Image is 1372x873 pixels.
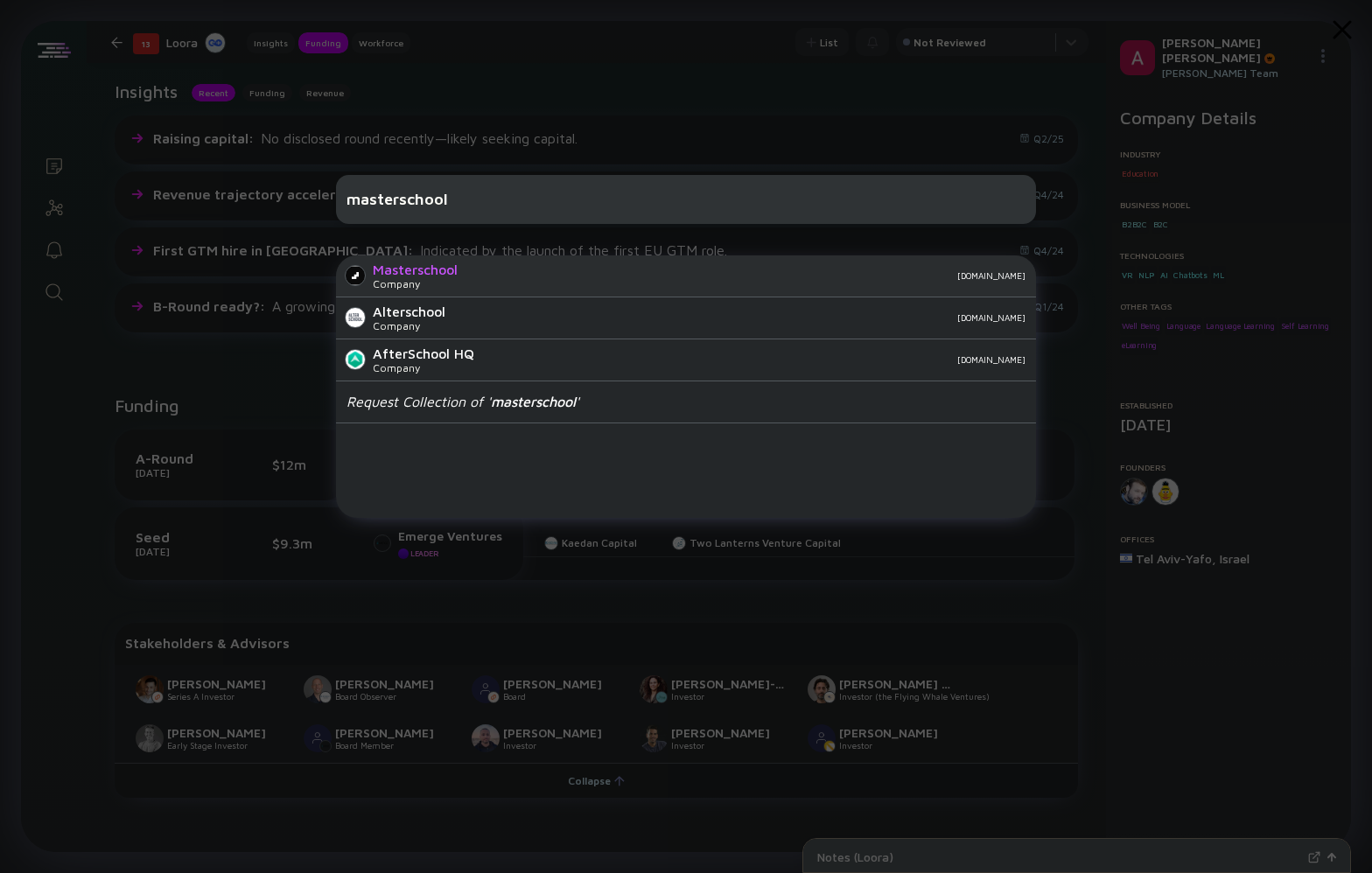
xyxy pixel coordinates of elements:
div: AfterSchool HQ [373,346,474,361]
div: Company [373,277,458,290]
span: masterschool [491,394,576,409]
div: [DOMAIN_NAME] [488,354,1025,365]
div: Alterschool [373,304,445,319]
div: [DOMAIN_NAME] [459,312,1025,323]
div: Company [373,361,474,374]
div: Request Collection of ' ' [346,394,579,409]
input: Search Company or Investor... [346,184,1025,215]
div: Masterschool [373,262,458,277]
div: Company [373,319,445,332]
div: [DOMAIN_NAME] [472,270,1025,281]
